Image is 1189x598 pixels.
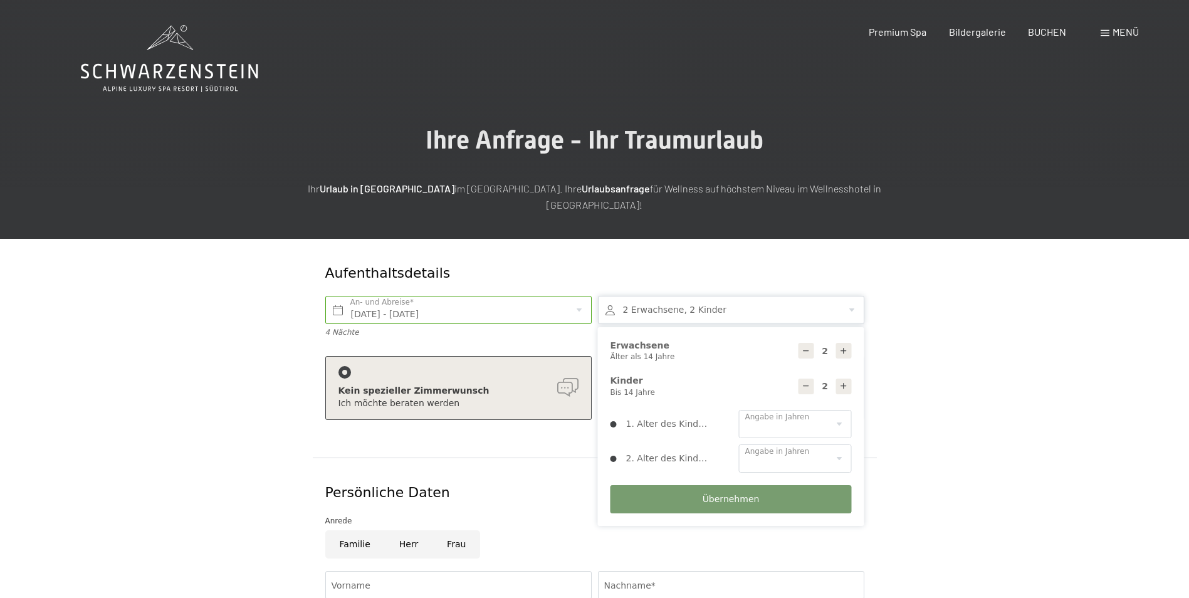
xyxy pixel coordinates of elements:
div: Anrede [325,515,864,527]
div: Kein spezieller Zimmerwunsch [338,385,579,397]
strong: Urlaubsanfrage [582,182,650,194]
a: Bildergalerie [949,26,1006,38]
div: Persönliche Daten [325,483,864,503]
span: Übernehmen [703,493,760,506]
button: Übernehmen [610,485,852,513]
span: Menü [1113,26,1139,38]
strong: Urlaub in [GEOGRAPHIC_DATA] [320,182,454,194]
a: Premium Spa [869,26,926,38]
p: Ihr im [GEOGRAPHIC_DATA]. Ihre für Wellness auf höchstem Niveau im Wellnesshotel in [GEOGRAPHIC_D... [281,181,908,212]
a: BUCHEN [1028,26,1066,38]
div: 4 Nächte [325,327,592,338]
div: Aufenthaltsdetails [325,264,773,283]
span: Ihre Anfrage - Ihr Traumurlaub [426,125,763,155]
div: Ich möchte beraten werden [338,397,579,410]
